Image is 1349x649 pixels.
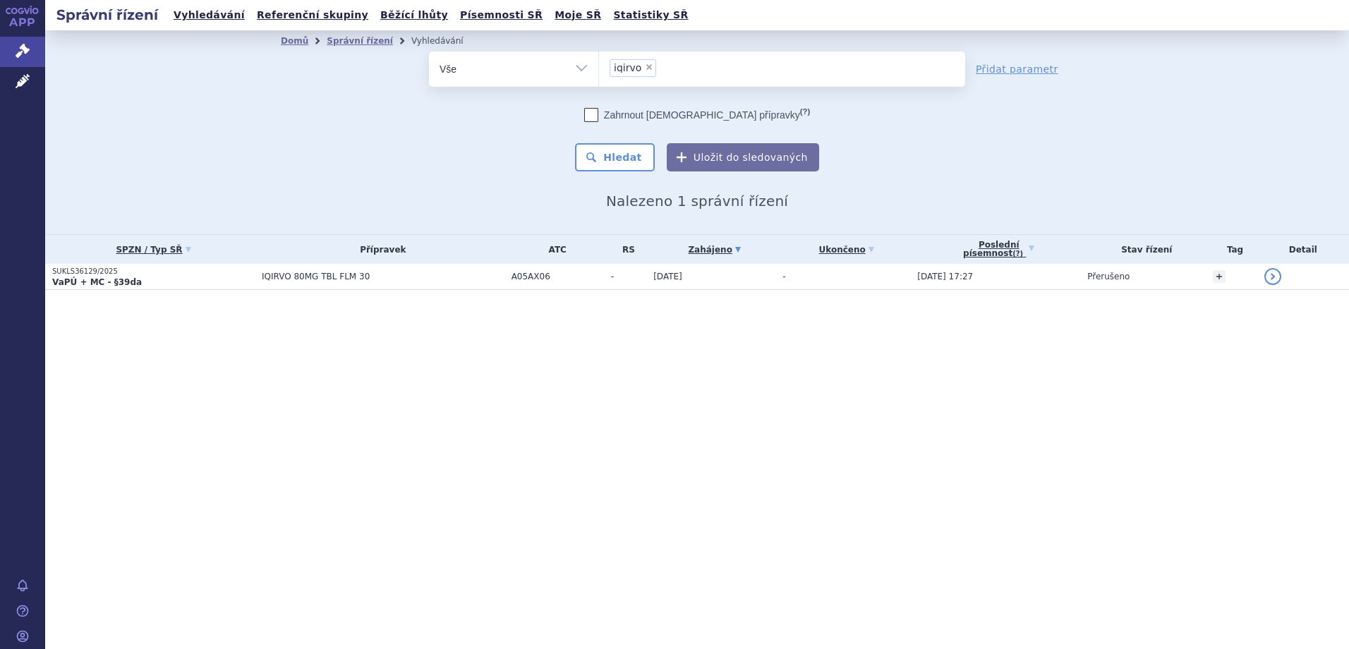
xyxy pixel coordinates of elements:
[917,272,973,281] span: [DATE] 17:27
[327,36,393,46] a: Správní řízení
[504,235,604,264] th: ATC
[1257,235,1349,264] th: Detail
[1213,270,1226,283] a: +
[456,6,547,25] a: Písemnosti SŘ
[800,107,810,116] abbr: (?)
[1087,272,1130,281] span: Přerušeno
[550,6,605,25] a: Moje SŘ
[281,36,308,46] a: Domů
[611,272,646,281] span: -
[253,6,373,25] a: Referenční skupiny
[1012,250,1023,258] abbr: (?)
[262,272,504,281] span: IQIRVO 80MG TBL FLM 30
[782,240,910,260] a: Ukončeno
[660,59,668,76] input: iqirvo
[512,272,604,281] span: A05AX06
[411,30,482,51] li: Vyhledávání
[255,235,504,264] th: Přípravek
[52,240,255,260] a: SPZN / Typ SŘ
[1080,235,1206,264] th: Stav řízení
[169,6,249,25] a: Vyhledávání
[645,63,653,71] span: ×
[575,143,655,171] button: Hledat
[667,143,819,171] button: Uložit do sledovaných
[1264,268,1281,285] a: detail
[976,62,1058,76] a: Přidat parametr
[52,277,142,287] strong: VaPÚ + MC - §39da
[917,235,1080,264] a: Poslednípísemnost(?)
[609,6,692,25] a: Statistiky SŘ
[604,235,646,264] th: RS
[614,63,641,73] span: iqirvo
[653,272,682,281] span: [DATE]
[584,108,810,122] label: Zahrnout [DEMOGRAPHIC_DATA] přípravky
[376,6,452,25] a: Běžící lhůty
[45,5,169,25] h2: Správní řízení
[606,193,788,210] span: Nalezeno 1 správní řízení
[1206,235,1257,264] th: Tag
[653,240,775,260] a: Zahájeno
[782,272,785,281] span: -
[52,267,255,277] p: SUKLS36129/2025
